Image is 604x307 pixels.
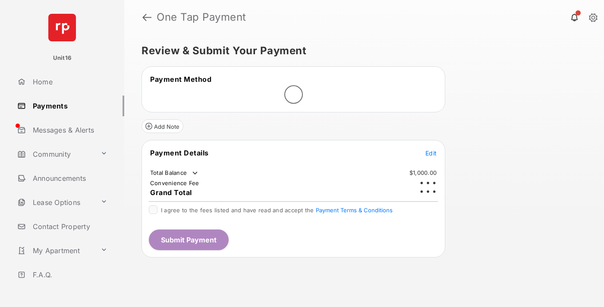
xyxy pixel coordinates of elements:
[150,179,200,187] td: Convenience Fee
[425,149,437,157] button: Edit
[150,75,211,84] span: Payment Method
[149,229,229,250] button: Submit Payment
[14,168,124,189] a: Announcements
[142,119,183,133] button: Add Note
[150,188,192,197] span: Grand Total
[48,14,76,41] img: svg+xml;base64,PHN2ZyB4bWxucz0iaHR0cDovL3d3dy53My5vcmcvMjAwMC9zdmciIHdpZHRoPSI2NCIgaGVpZ2h0PSI2NC...
[316,207,393,214] button: I agree to the fees listed and have read and accept the
[161,207,393,214] span: I agree to the fees listed and have read and accept the
[409,169,437,177] td: $1,000.00
[14,71,124,92] a: Home
[14,96,124,116] a: Payments
[14,264,124,285] a: F.A.Q.
[425,149,437,157] span: Edit
[150,169,199,177] td: Total Balance
[53,54,72,62] p: Unit16
[142,46,580,56] h5: Review & Submit Your Payment
[157,12,246,22] strong: One Tap Payment
[14,192,97,213] a: Lease Options
[14,216,124,237] a: Contact Property
[150,149,209,157] span: Payment Details
[14,144,97,164] a: Community
[14,120,124,140] a: Messages & Alerts
[14,240,97,261] a: My Apartment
